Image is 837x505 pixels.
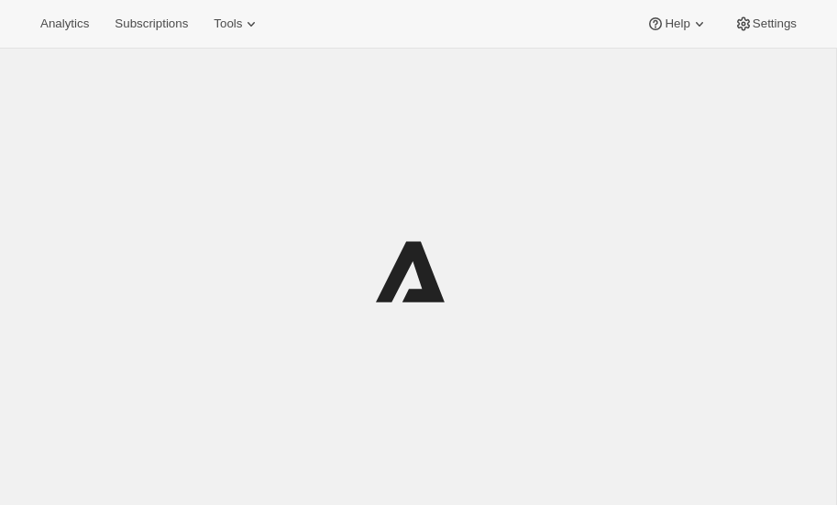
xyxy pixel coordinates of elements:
span: Tools [214,16,242,31]
button: Help [635,11,719,37]
span: Help [665,16,689,31]
button: Subscriptions [104,11,199,37]
span: Analytics [40,16,89,31]
button: Analytics [29,11,100,37]
button: Settings [723,11,808,37]
button: Tools [203,11,271,37]
span: Settings [753,16,797,31]
span: Subscriptions [115,16,188,31]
